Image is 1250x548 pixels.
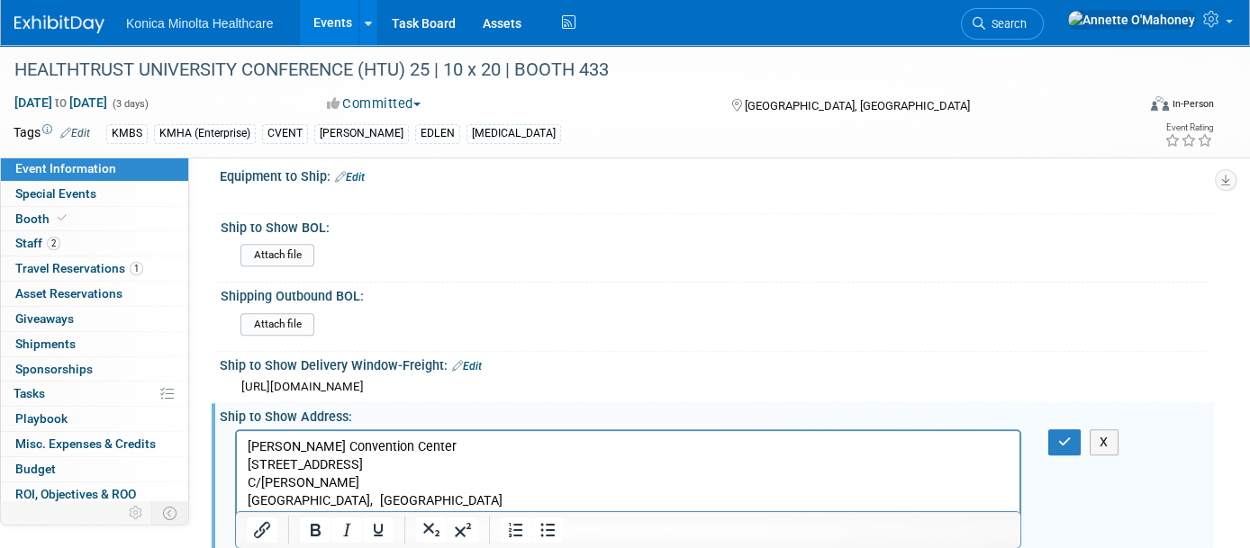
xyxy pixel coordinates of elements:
[60,127,90,139] a: Edit
[1,432,188,456] a: Misc. Expenses & Credits
[363,517,394,543] button: Underline
[14,94,108,111] span: [DATE] [DATE]
[106,124,148,143] div: KMBS
[452,360,482,373] a: Edit
[1,157,188,181] a: Event Information
[15,161,116,175] span: Event Information
[262,124,308,143] div: CVENT
[1,407,188,431] a: Playbook
[221,283,1206,305] div: Shipping Outbound BOL:
[237,431,1019,509] iframe: Rich Text Area
[152,501,189,525] td: Toggle Event Tabs
[11,7,773,25] p: [PERSON_NAME] Convention Center
[1,332,188,356] a: Shipments
[15,261,143,275] span: Travel Reservations
[111,98,149,110] span: (3 days)
[247,517,277,543] button: Insert/edit link
[14,386,45,400] span: Tasks
[745,99,970,112] span: [GEOGRAPHIC_DATA], [GEOGRAPHIC_DATA]
[220,403,1214,426] div: Ship to Show Address:
[531,517,562,543] button: Bullet list
[15,311,74,326] span: Giveaways
[1,231,188,256] a: Staff2
[1,482,188,507] a: ROI, Objectives & ROO
[221,214,1206,237] div: Ship to Show BOL:
[415,124,460,143] div: EDLEN
[15,362,93,376] span: Sponsorships
[1,207,188,231] a: Booth
[1172,97,1214,111] div: In-Person
[500,517,530,543] button: Numbered list
[10,7,774,79] body: Rich Text Area. Press ALT-0 for help.
[154,124,256,143] div: KMHA (Enterprise)
[241,379,1200,396] div: [URL][DOMAIN_NAME]
[8,54,1111,86] div: HEALTHTRUST UNIVERSITY CONFERENCE (HTU) 25 | 10 x 20 | BOOTH 433
[130,262,143,275] span: 1
[11,43,773,61] p: C/[PERSON_NAME]
[58,213,67,223] i: Booth reservation complete
[47,237,60,250] span: 2
[961,8,1044,40] a: Search
[1,457,188,481] a: Budget
[15,337,76,351] span: Shipments
[121,501,152,525] td: Personalize Event Tab Strip
[335,171,365,184] a: Edit
[300,517,331,543] button: Bold
[985,17,1027,31] span: Search
[1,182,188,206] a: Special Events
[126,16,273,31] span: Konica Minolta Healthcare
[1164,123,1213,132] div: Event Rating
[1,282,188,306] a: Asset Reservations
[11,25,773,43] p: [STREET_ADDRESS]
[331,517,362,543] button: Italic
[321,94,428,113] button: Committed
[14,123,90,144] td: Tags
[15,286,122,301] span: Asset Reservations
[1067,10,1196,30] img: Annette O'Mahoney
[1,307,188,331] a: Giveaways
[15,462,56,476] span: Budget
[1090,429,1119,455] button: X
[220,163,1214,186] div: Equipment to Ship:
[314,124,409,143] div: [PERSON_NAME]
[466,124,561,143] div: [MEDICAL_DATA]
[1,357,188,382] a: Sponsorships
[1,382,188,406] a: Tasks
[15,236,60,250] span: Staff
[15,487,136,501] span: ROI, Objectives & ROO
[15,211,70,226] span: Booth
[15,411,68,426] span: Playbook
[1151,96,1169,111] img: Format-Inperson.png
[14,15,104,33] img: ExhibitDay
[448,517,478,543] button: Superscript
[220,352,1214,375] div: Ship to Show Delivery Window-Freight:
[15,186,96,201] span: Special Events
[52,95,69,110] span: to
[1037,94,1214,121] div: Event Format
[416,517,447,543] button: Subscript
[1,256,188,281] a: Travel Reservations1
[15,436,156,451] span: Misc. Expenses & Credits
[11,61,773,79] p: [GEOGRAPHIC_DATA], [GEOGRAPHIC_DATA]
